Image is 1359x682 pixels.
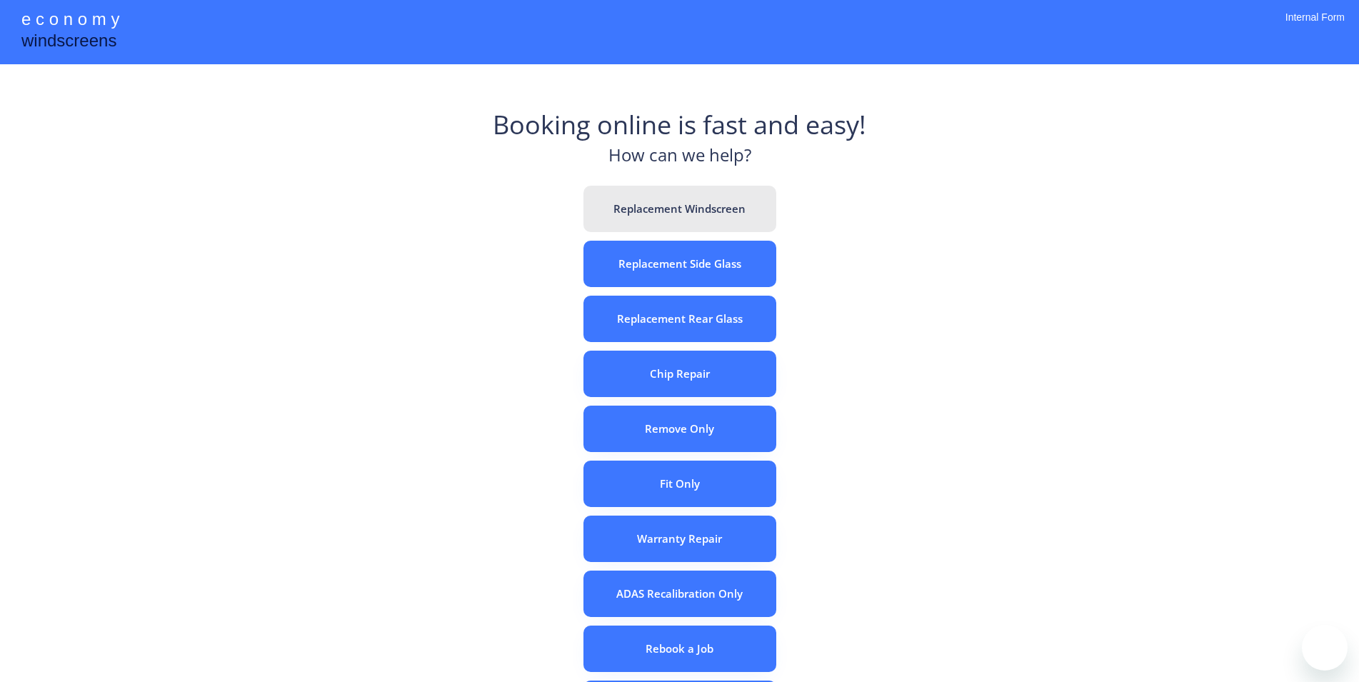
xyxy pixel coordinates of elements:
button: Replacement Rear Glass [583,296,776,342]
button: Fit Only [583,461,776,507]
button: Replacement Windscreen [583,186,776,232]
button: Rebook a Job [583,626,776,672]
div: e c o n o m y [21,7,119,34]
div: windscreens [21,29,116,56]
iframe: Button to launch messaging window [1302,625,1348,671]
button: Remove Only [583,406,776,452]
button: Chip Repair [583,351,776,397]
div: Internal Form [1285,11,1345,43]
button: Warranty Repair [583,516,776,562]
div: Booking online is fast and easy! [493,107,866,143]
button: ADAS Recalibration Only [583,571,776,617]
div: How can we help? [608,143,751,175]
button: Replacement Side Glass [583,241,776,287]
